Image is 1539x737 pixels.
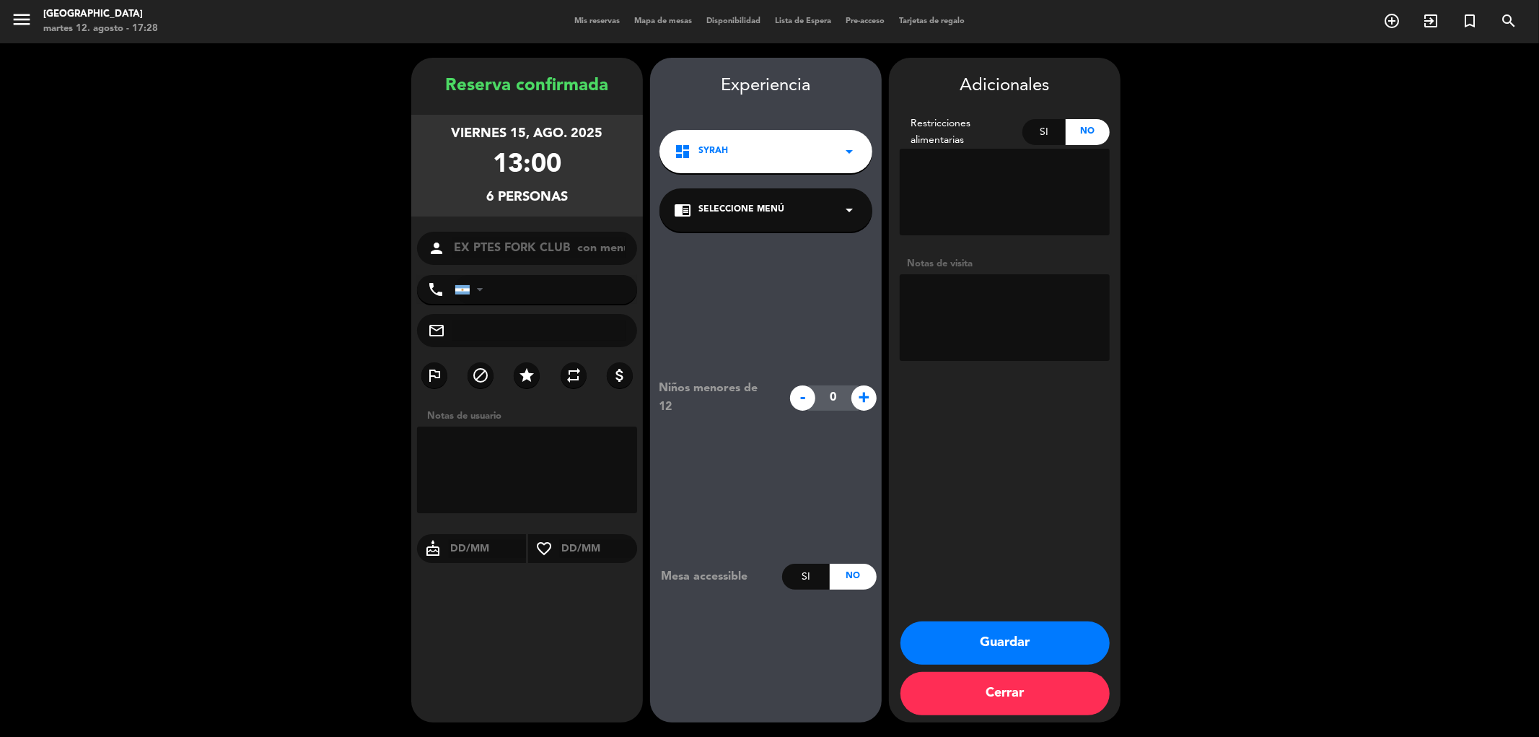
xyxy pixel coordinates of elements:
[1066,119,1110,145] div: No
[420,409,643,424] div: Notas de usuario
[11,9,32,35] button: menu
[838,17,892,25] span: Pre-acceso
[674,143,691,160] i: dashboard
[452,123,603,144] div: viernes 15, ago. 2025
[699,17,768,25] span: Disponibilidad
[426,367,443,384] i: outlined_flag
[900,72,1110,100] div: Adicionales
[472,367,489,384] i: block
[841,143,858,160] i: arrow_drop_down
[768,17,838,25] span: Lista de Espera
[851,385,877,411] span: +
[650,72,882,100] div: Experiencia
[427,281,444,298] i: phone
[900,622,1110,665] button: Guardar
[674,201,691,219] i: chrome_reader_mode
[565,367,582,384] i: repeat
[1422,12,1439,30] i: exit_to_app
[782,564,829,590] div: Si
[650,567,782,586] div: Mesa accessible
[455,276,488,303] div: Argentina: +54
[611,367,628,384] i: attach_money
[428,240,445,257] i: person
[449,540,526,558] input: DD/MM
[830,564,877,590] div: No
[43,7,158,22] div: [GEOGRAPHIC_DATA]
[1461,12,1478,30] i: turned_in_not
[648,379,783,417] div: Niños menores de 12
[892,17,972,25] span: Tarjetas de regalo
[900,672,1110,715] button: Cerrar
[900,256,1110,271] div: Notas de visita
[428,322,445,339] i: mail_outline
[528,540,560,557] i: favorite_border
[698,144,728,159] span: SYRAH
[518,367,535,384] i: star
[1383,12,1400,30] i: add_circle_outline
[627,17,699,25] span: Mapa de mesas
[486,187,568,208] div: 6 personas
[1500,12,1517,30] i: search
[493,144,561,187] div: 13:00
[698,203,784,217] span: Seleccione Menú
[790,385,815,411] span: -
[11,9,32,30] i: menu
[567,17,627,25] span: Mis reservas
[417,540,449,557] i: cake
[560,540,637,558] input: DD/MM
[900,115,1022,149] div: Restricciones alimentarias
[43,22,158,36] div: martes 12. agosto - 17:28
[411,72,643,100] div: Reserva confirmada
[841,201,858,219] i: arrow_drop_down
[1022,119,1066,145] div: Si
